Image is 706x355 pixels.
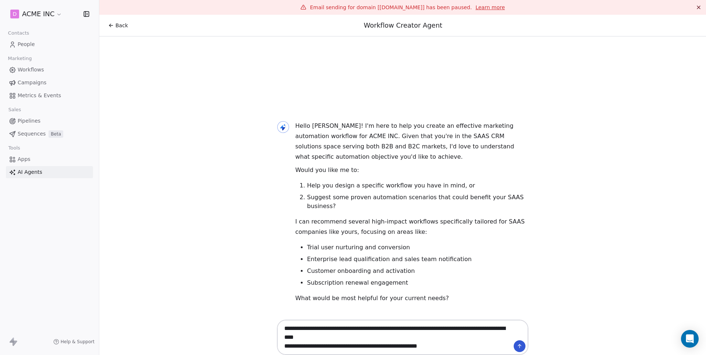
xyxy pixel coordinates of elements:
[18,66,44,74] span: Workflows
[310,4,472,10] span: Email sending for domain [[DOMAIN_NAME]] has been paused.
[295,121,528,162] p: Hello [PERSON_NAME]! I'm here to help you create an effective marketing automation workflow for A...
[295,217,528,237] p: I can recommend several high-impact workflows specifically tailored for SAAS companies like yours...
[475,4,505,11] a: Learn more
[6,128,93,140] a: SequencesBeta
[307,193,528,211] li: Suggest some proven automation scenarios that could benefit your SAAS business?
[9,8,64,20] button: DACME INC
[61,339,95,345] span: Help & Support
[307,243,528,252] li: Trial user nurturing and conversion
[6,64,93,76] a: Workflows
[307,255,528,264] li: Enterprise lead qualification and sales team notification
[5,143,23,154] span: Tools
[307,278,528,287] li: Subscription renewal engagement
[364,21,442,29] span: Workflow Creator Agent
[6,77,93,89] a: Campaigns
[6,166,93,178] a: AI Agents
[53,339,95,345] a: Help & Support
[6,153,93,165] a: Apps
[307,181,528,190] li: Help you design a specific workflow you have in mind, or
[18,168,42,176] span: AI Agents
[18,79,46,87] span: Campaigns
[681,330,699,348] div: Open Intercom Messenger
[115,22,128,29] span: Back
[5,104,24,115] span: Sales
[18,117,40,125] span: Pipelines
[307,267,528,275] li: Customer onboarding and activation
[6,89,93,102] a: Metrics & Events
[18,92,61,99] span: Metrics & Events
[295,165,528,175] p: Would you like me to:
[6,38,93,50] a: People
[5,28,32,39] span: Contacts
[22,9,54,19] span: ACME INC
[49,130,63,138] span: Beta
[18,155,31,163] span: Apps
[18,41,35,48] span: People
[13,10,17,18] span: D
[18,130,46,138] span: Sequences
[6,115,93,127] a: Pipelines
[295,293,528,303] p: What would be most helpful for your current needs?
[5,53,35,64] span: Marketing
